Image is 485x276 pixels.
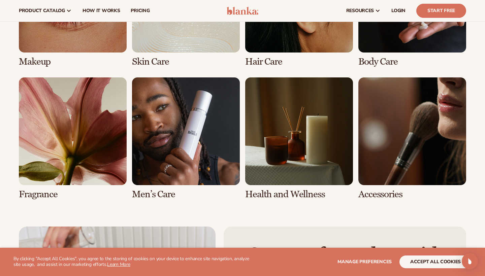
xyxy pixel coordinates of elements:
[245,57,353,67] h3: Hair Care
[358,57,466,67] h3: Body Care
[358,77,466,200] div: 8 / 8
[107,261,130,268] a: Learn More
[19,8,65,13] span: product catalog
[337,255,392,268] button: Manage preferences
[131,8,150,13] span: pricing
[416,4,466,18] a: Start Free
[245,77,353,200] div: 7 / 8
[13,256,253,268] p: By clicking "Accept All Cookies", you agree to the storing of cookies on your device to enhance s...
[132,57,240,67] h3: Skin Care
[391,8,406,13] span: LOGIN
[337,258,392,265] span: Manage preferences
[83,8,120,13] span: How It Works
[132,77,240,200] div: 6 / 8
[19,57,127,67] h3: Makeup
[346,8,374,13] span: resources
[19,77,127,200] div: 5 / 8
[227,7,259,15] img: logo
[399,255,472,268] button: accept all cookies
[462,253,478,269] div: Open Intercom Messenger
